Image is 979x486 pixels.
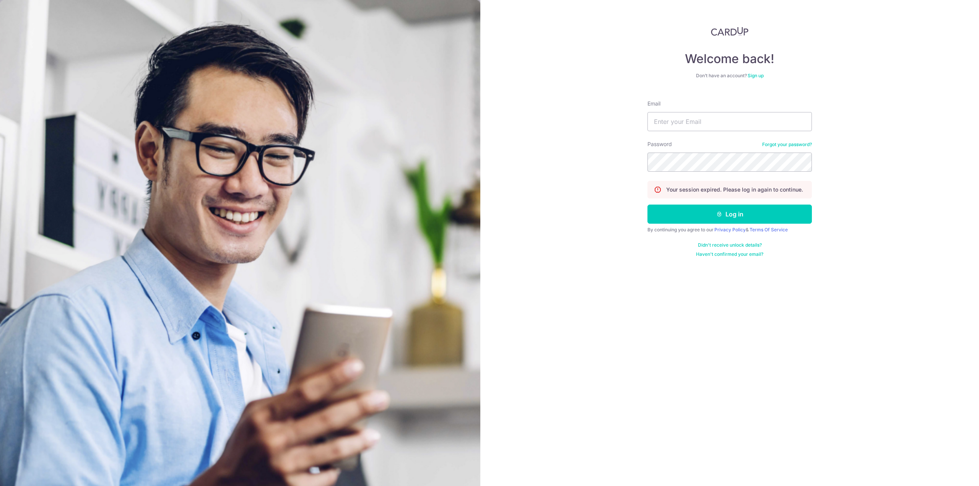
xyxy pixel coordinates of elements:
[666,186,803,193] p: Your session expired. Please log in again to continue.
[748,73,764,78] a: Sign up
[762,141,812,148] a: Forgot your password?
[714,227,746,232] a: Privacy Policy
[647,205,812,224] button: Log in
[647,140,672,148] label: Password
[647,100,660,107] label: Email
[647,51,812,67] h4: Welcome back!
[698,242,762,248] a: Didn't receive unlock details?
[647,112,812,131] input: Enter your Email
[647,227,812,233] div: By continuing you agree to our &
[647,73,812,79] div: Don’t have an account?
[711,27,748,36] img: CardUp Logo
[696,251,763,257] a: Haven't confirmed your email?
[750,227,788,232] a: Terms Of Service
